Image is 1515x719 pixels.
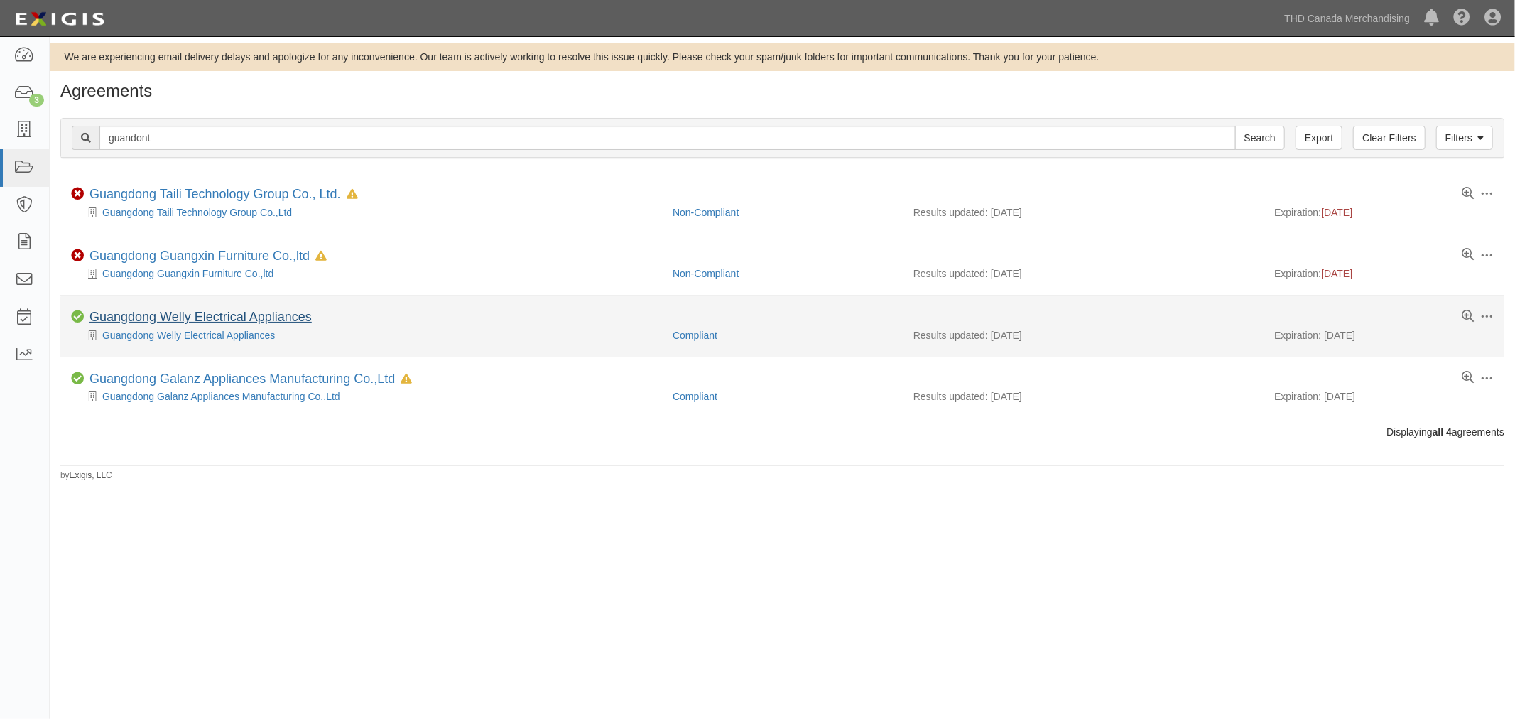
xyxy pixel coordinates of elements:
[913,266,1253,281] div: Results updated: [DATE]
[913,389,1253,404] div: Results updated: [DATE]
[1277,4,1417,33] a: THD Canada Merchandising
[347,190,358,200] i: In Default since 10/08/2024
[673,330,717,341] a: Compliant
[71,205,662,220] div: Guangdong Taili Technology Group Co.,Ltd
[1274,389,1494,404] div: Expiration: [DATE]
[102,207,292,218] a: Guangdong Taili Technology Group Co.,Ltd
[89,249,327,264] div: Guangdong Guangxin Furniture Co.,ltd
[1274,205,1494,220] div: Expiration:
[1462,310,1474,323] a: View results summary
[50,425,1515,439] div: Displaying agreements
[1462,372,1474,384] a: View results summary
[89,372,395,386] a: Guangdong Galanz Appliances Manufacturing Co.,Ltd
[673,391,717,402] a: Compliant
[1453,10,1470,27] i: Help Center - Complianz
[89,249,310,263] a: Guangdong Guangxin Furniture Co.,ltd
[11,6,109,32] img: logo-5460c22ac91f19d4615b14bd174203de0afe785f0fc80cf4dbbc73dc1793850b.png
[29,94,44,107] div: 3
[71,328,662,342] div: Guangdong Welly Electrical Appliances
[1433,426,1452,438] b: all 4
[60,470,112,482] small: by
[1296,126,1342,150] a: Export
[1462,249,1474,261] a: View results summary
[71,249,84,262] i: Non-Compliant
[89,310,312,324] a: Guangdong Welly Electrical Appliances
[673,268,739,279] a: Non-Compliant
[89,187,358,202] div: Guangdong Taili Technology Group Co., Ltd.
[1462,188,1474,200] a: View results summary
[1235,126,1285,150] input: Search
[1274,328,1494,342] div: Expiration: [DATE]
[70,470,112,480] a: Exigis, LLC
[1274,266,1494,281] div: Expiration:
[1321,268,1352,279] span: [DATE]
[102,391,340,402] a: Guangdong Galanz Appliances Manufacturing Co.,Ltd
[1353,126,1425,150] a: Clear Filters
[913,205,1253,220] div: Results updated: [DATE]
[401,374,412,384] i: In Default since 05/28/2025
[71,188,84,200] i: Non-Compliant
[315,252,327,261] i: In Default since 08/24/2024
[913,328,1253,342] div: Results updated: [DATE]
[89,310,312,325] div: Guangdong Welly Electrical Appliances
[1436,126,1493,150] a: Filters
[60,82,1504,100] h1: Agreements
[50,50,1515,64] div: We are experiencing email delivery delays and apologize for any inconvenience. Our team is active...
[89,187,341,201] a: Guangdong Taili Technology Group Co., Ltd.
[99,126,1236,150] input: Search
[71,310,84,323] i: Compliant
[1321,207,1352,218] span: [DATE]
[89,372,412,387] div: Guangdong Galanz Appliances Manufacturing Co.,Ltd
[673,207,739,218] a: Non-Compliant
[71,372,84,385] i: Compliant
[71,266,662,281] div: Guangdong Guangxin Furniture Co.,ltd
[102,330,275,341] a: Guangdong Welly Electrical Appliances
[71,389,662,404] div: Guangdong Galanz Appliances Manufacturing Co.,Ltd
[102,268,273,279] a: Guangdong Guangxin Furniture Co.,ltd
